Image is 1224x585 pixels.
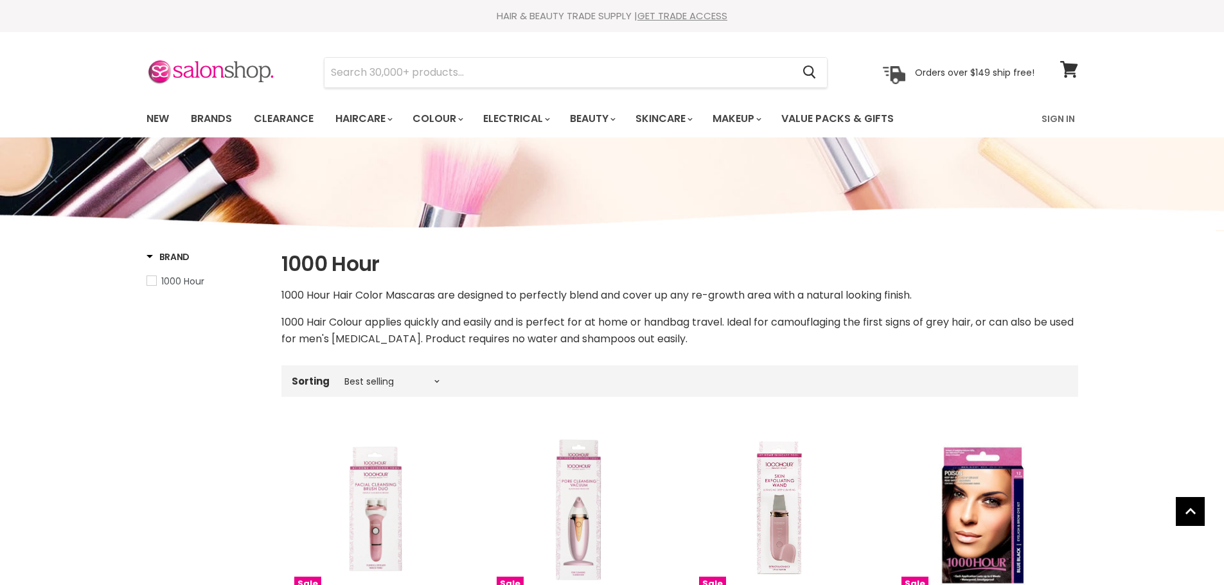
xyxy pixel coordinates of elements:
span: 1000 Hour Hair Color Mascaras are designed to perfectly blend and cover up any re-growth area wit... [281,288,912,302]
a: Sign In [1034,105,1083,132]
span: 1000 Hair Colour applies quickly and easily and is perfect for at home or handbag travel. Ideal f... [281,315,1074,346]
p: Orders over $149 ship free! [915,66,1034,78]
h3: Brand [146,250,190,263]
label: Sorting [292,376,330,387]
a: GET TRADE ACCESS [637,9,727,22]
form: Product [324,57,828,88]
a: Value Packs & Gifts [772,105,903,132]
a: Haircare [326,105,400,132]
button: Search [793,58,827,87]
a: 1000 Hour [146,274,265,288]
a: Brands [181,105,242,132]
div: HAIR & BEAUTY TRADE SUPPLY | [130,10,1094,22]
a: Colour [403,105,471,132]
nav: Main [130,100,1094,137]
a: Beauty [560,105,623,132]
span: 1000 Hour [161,275,204,288]
a: Clearance [244,105,323,132]
ul: Main menu [137,100,969,137]
a: Skincare [626,105,700,132]
a: New [137,105,179,132]
a: Electrical [474,105,558,132]
input: Search [324,58,793,87]
h1: 1000 Hour [281,250,1078,277]
a: Makeup [703,105,769,132]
